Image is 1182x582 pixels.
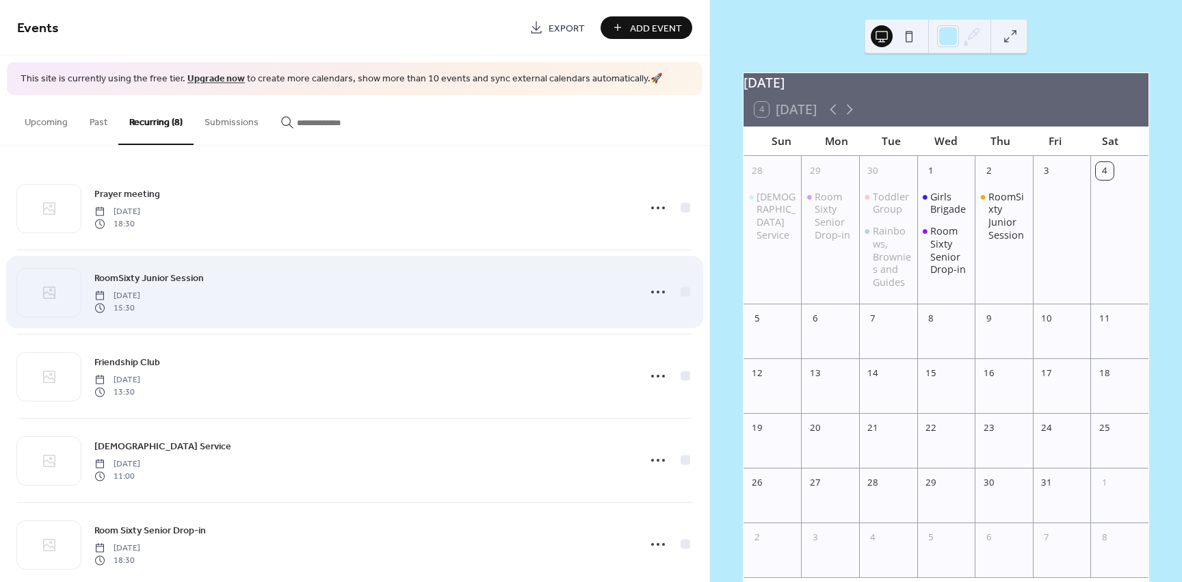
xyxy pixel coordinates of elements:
div: 1 [922,162,940,180]
a: Export [519,16,595,39]
div: 7 [1038,529,1055,546]
div: Fri [1028,127,1083,156]
div: [DATE] [744,73,1148,93]
span: 13:30 [94,386,140,399]
div: 2 [748,529,766,546]
a: Prayer meeting [94,186,160,202]
span: 18:30 [94,218,140,230]
button: Add Event [601,16,692,39]
a: [DEMOGRAPHIC_DATA] Service [94,438,231,454]
div: 3 [806,529,824,546]
div: 1 [1096,474,1114,492]
div: 17 [1038,365,1055,382]
span: [DATE] [94,542,140,554]
div: Thu [973,127,1028,156]
div: Room Sixty Senior Drop-in [801,191,859,242]
div: 29 [806,162,824,180]
span: [DATE] [94,458,140,470]
div: 22 [922,419,940,437]
div: Toddler Group [859,191,917,216]
div: 19 [748,419,766,437]
a: Upgrade now [187,70,245,88]
div: 13 [806,365,824,382]
div: Room Sixty Senior Drop-in [815,191,854,242]
div: 6 [980,529,997,546]
div: 15 [922,365,940,382]
div: 14 [864,365,882,382]
div: Toddler Group [873,191,912,216]
div: 28 [864,474,882,492]
div: 26 [748,474,766,492]
div: 25 [1096,419,1114,437]
span: [DATE] [94,373,140,386]
button: Past [79,95,118,144]
div: Room Sixty Senior Drop-in [930,225,969,276]
span: Friendship Club [94,355,160,369]
div: Sun [754,127,809,156]
span: Prayer meeting [94,187,160,201]
span: Events [17,15,59,42]
span: RoomSixty Junior Session [94,271,204,285]
button: Upcoming [14,95,79,144]
div: 27 [806,474,824,492]
div: 6 [806,310,824,328]
span: 11:00 [94,471,140,483]
a: RoomSixty Junior Session [94,270,204,286]
span: [DATE] [94,205,140,217]
span: 15:30 [94,302,140,315]
div: [DEMOGRAPHIC_DATA] Service [757,191,796,242]
div: 29 [922,474,940,492]
div: Girls Brigade [917,191,975,216]
a: Room Sixty Senior Drop-in [94,523,206,538]
div: Rainbows, Brownies and Guides [873,225,912,289]
div: 11 [1096,310,1114,328]
div: 10 [1038,310,1055,328]
div: 3 [1038,162,1055,180]
div: RoomSixty Junior Session [975,191,1033,242]
div: 30 [980,474,997,492]
div: 16 [980,365,997,382]
div: 23 [980,419,997,437]
div: 8 [922,310,940,328]
button: Submissions [194,95,270,144]
div: 5 [922,529,940,546]
div: Room Sixty Senior Drop-in [917,225,975,276]
div: Sat [1083,127,1138,156]
div: Church Service [744,191,802,242]
button: Recurring (8) [118,95,194,145]
div: 7 [864,310,882,328]
div: 20 [806,419,824,437]
span: Add Event [630,21,682,36]
div: 31 [1038,474,1055,492]
div: 28 [748,162,766,180]
div: 4 [1096,162,1114,180]
span: This site is currently using the free tier. to create more calendars, show more than 10 events an... [21,72,662,86]
div: Mon [809,127,864,156]
span: Export [549,21,585,36]
a: Friendship Club [94,354,160,370]
div: 4 [864,529,882,546]
span: 18:30 [94,555,140,567]
span: [DATE] [94,289,140,302]
div: 30 [864,162,882,180]
div: 24 [1038,419,1055,437]
div: Tue [864,127,919,156]
div: 2 [980,162,997,180]
div: Wed [919,127,973,156]
div: 12 [748,365,766,382]
div: 5 [748,310,766,328]
div: 9 [980,310,997,328]
div: RoomSixty Junior Session [988,191,1027,242]
div: 21 [864,419,882,437]
div: Girls Brigade [930,191,969,216]
div: Rainbows, Brownies and Guides [859,225,917,289]
div: 18 [1096,365,1114,382]
div: 8 [1096,529,1114,546]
